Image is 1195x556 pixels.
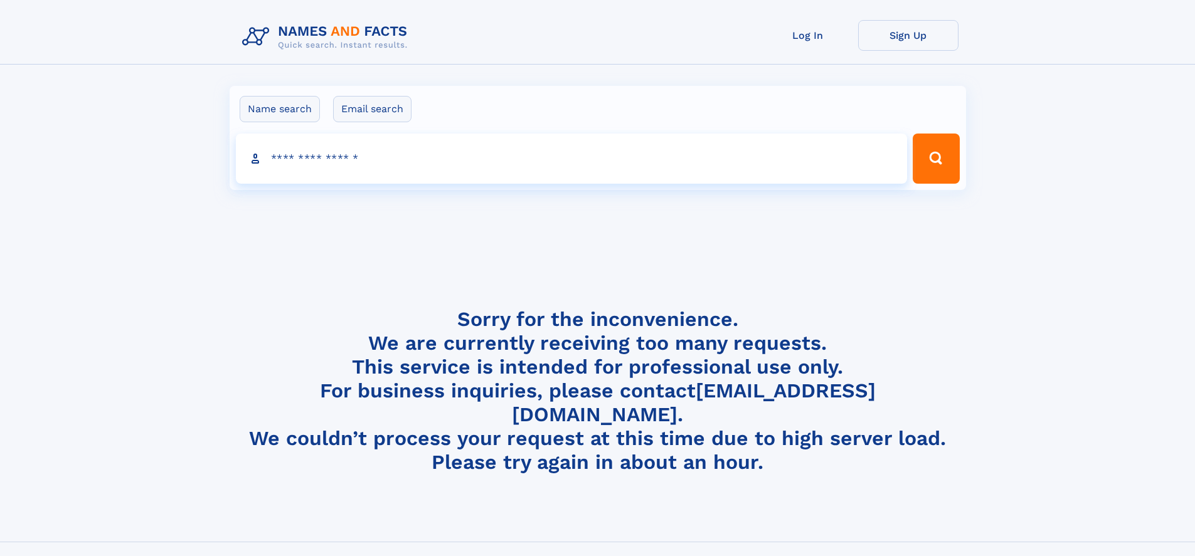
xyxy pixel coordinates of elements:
[758,20,858,51] a: Log In
[512,379,876,426] a: [EMAIL_ADDRESS][DOMAIN_NAME]
[237,20,418,54] img: Logo Names and Facts
[237,307,959,475] h4: Sorry for the inconvenience. We are currently receiving too many requests. This service is intend...
[236,134,908,184] input: search input
[333,96,412,122] label: Email search
[858,20,959,51] a: Sign Up
[240,96,320,122] label: Name search
[913,134,959,184] button: Search Button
